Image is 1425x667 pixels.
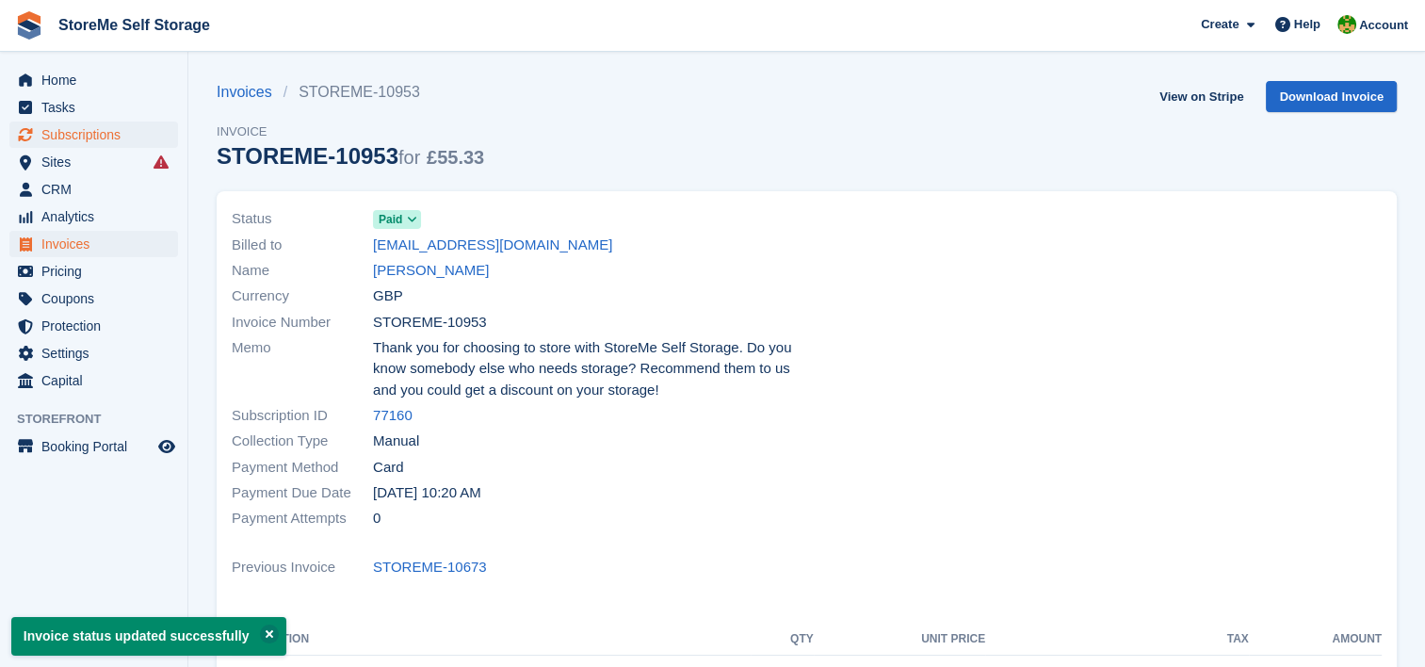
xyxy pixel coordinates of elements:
span: GBP [373,285,403,307]
a: menu [9,122,178,148]
a: Invoices [217,81,283,104]
span: Status [232,208,373,230]
span: Collection Type [232,431,373,452]
a: menu [9,203,178,230]
a: StoreMe Self Storage [51,9,218,41]
span: Account [1359,16,1408,35]
span: Protection [41,313,154,339]
span: Tasks [41,94,154,121]
span: Paid [379,211,402,228]
span: Thank you for choosing to store with StoreMe Self Storage. Do you know somebody else who needs st... [373,337,796,401]
span: Home [41,67,154,93]
span: Pricing [41,258,154,285]
span: Payment Method [232,457,373,479]
span: Invoice [217,122,484,141]
a: [EMAIL_ADDRESS][DOMAIN_NAME] [373,235,612,256]
span: STOREME-10953 [373,312,487,333]
th: Description [232,625,751,655]
th: Tax [985,625,1249,655]
span: for [398,147,420,168]
a: [PERSON_NAME] [373,260,489,282]
span: Capital [41,367,154,394]
span: Invoices [41,231,154,257]
th: Amount [1249,625,1382,655]
span: Manual [373,431,419,452]
a: menu [9,67,178,93]
span: Payment Due Date [232,482,373,504]
span: Coupons [41,285,154,312]
span: Help [1294,15,1320,34]
img: stora-icon-8386f47178a22dfd0bd8f6a31ec36ba5ce8667c1dd55bd0f319d3a0aa187defe.svg [15,11,43,40]
i: Smart entry sync failures have occurred [154,155,169,170]
a: menu [9,340,178,366]
a: menu [9,94,178,121]
a: menu [9,367,178,394]
nav: breadcrumbs [217,81,484,104]
span: Currency [232,285,373,307]
img: StorMe [1337,15,1356,34]
a: Paid [373,208,421,230]
span: 0 [373,508,381,529]
span: Invoice Number [232,312,373,333]
span: Create [1201,15,1239,34]
span: Settings [41,340,154,366]
a: menu [9,176,178,203]
span: Payment Attempts [232,508,373,529]
span: Storefront [17,410,187,429]
a: menu [9,149,178,175]
div: STOREME-10953 [217,143,484,169]
span: Name [232,260,373,282]
time: 2025-08-24 09:20:14 UTC [373,482,481,504]
a: Preview store [155,435,178,458]
a: View on Stripe [1152,81,1251,112]
span: Card [373,457,404,479]
th: QTY [751,625,813,655]
span: CRM [41,176,154,203]
span: Memo [232,337,373,401]
a: STOREME-10673 [373,557,487,578]
a: menu [9,258,178,285]
span: Subscriptions [41,122,154,148]
th: Unit Price [814,625,985,655]
a: 77160 [373,405,413,427]
a: menu [9,433,178,460]
p: Invoice status updated successfully [11,617,286,656]
span: Booking Portal [41,433,154,460]
a: Download Invoice [1266,81,1397,112]
span: Analytics [41,203,154,230]
span: Previous Invoice [232,557,373,578]
span: Subscription ID [232,405,373,427]
span: Sites [41,149,154,175]
span: Billed to [232,235,373,256]
span: £55.33 [427,147,484,168]
a: menu [9,313,178,339]
a: menu [9,231,178,257]
a: menu [9,285,178,312]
